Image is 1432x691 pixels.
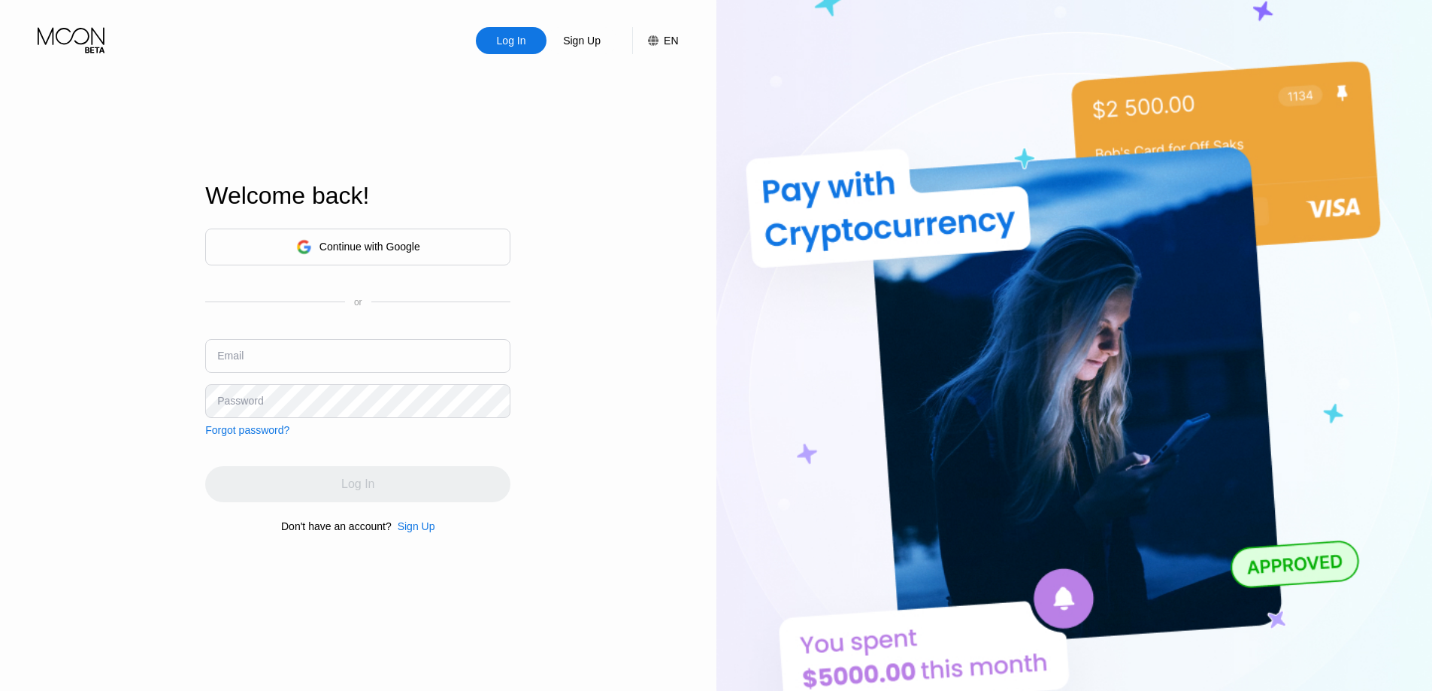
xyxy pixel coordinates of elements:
[354,297,362,308] div: or
[398,520,435,532] div: Sign Up
[281,520,392,532] div: Don't have an account?
[495,33,528,48] div: Log In
[392,520,435,532] div: Sign Up
[217,395,263,407] div: Password
[476,27,546,54] div: Log In
[632,27,678,54] div: EN
[205,229,510,265] div: Continue with Google
[562,33,602,48] div: Sign Up
[546,27,617,54] div: Sign Up
[217,350,244,362] div: Email
[319,241,420,253] div: Continue with Google
[664,35,678,47] div: EN
[205,424,289,436] div: Forgot password?
[205,182,510,210] div: Welcome back!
